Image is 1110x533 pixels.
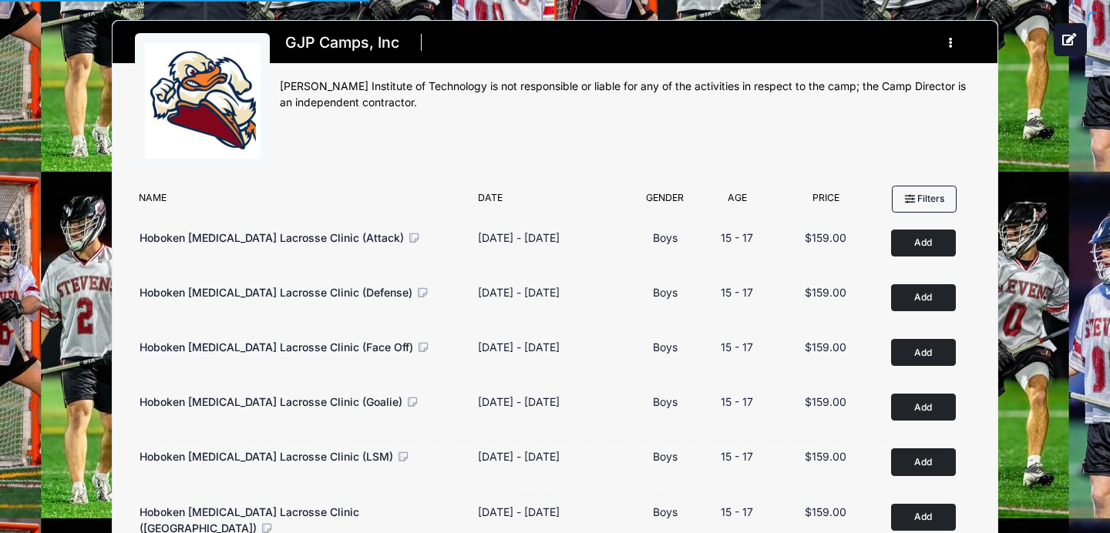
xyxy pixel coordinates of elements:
[140,395,402,408] span: Hoboken [MEDICAL_DATA] Lacrosse Clinic (Goalie)
[478,284,560,300] div: [DATE] - [DATE]
[805,340,846,354] span: $159.00
[653,340,678,354] span: Boys
[805,231,846,244] span: $159.00
[140,231,404,244] span: Hoboken [MEDICAL_DATA] Lacrosse Clinic (Attack)
[478,504,560,520] div: [DATE] - [DATE]
[721,286,753,299] span: 15 - 17
[478,448,560,464] div: [DATE] - [DATE]
[653,286,678,299] span: Boys
[891,284,956,311] button: Add
[891,504,956,531] button: Add
[891,230,956,256] button: Add
[280,79,975,111] div: [PERSON_NAME] Institute of Technology is not responsible or liable for any of the activities in r...
[721,395,753,408] span: 15 - 17
[805,505,846,518] span: $159.00
[132,191,471,213] div: Name
[721,450,753,463] span: 15 - 17
[891,394,956,421] button: Add
[145,43,261,159] img: logo
[721,505,753,518] span: 15 - 17
[721,231,753,244] span: 15 - 17
[653,450,678,463] span: Boys
[280,29,404,56] h1: GJP Camps, Inc
[653,505,678,518] span: Boys
[140,286,412,299] span: Hoboken [MEDICAL_DATA] Lacrosse Clinic (Defense)
[478,230,560,246] div: [DATE] - [DATE]
[653,395,678,408] span: Boys
[470,191,631,213] div: Date
[653,231,678,244] span: Boys
[140,340,413,354] span: Hoboken [MEDICAL_DATA] Lacrosse Clinic (Face Off)
[478,394,560,410] div: [DATE] - [DATE]
[140,450,393,463] span: Hoboken [MEDICAL_DATA] Lacrosse Clinic (LSM)
[892,186,957,212] button: Filters
[805,395,846,408] span: $159.00
[721,340,753,354] span: 15 - 17
[631,191,699,213] div: Gender
[478,339,560,355] div: [DATE] - [DATE]
[699,191,775,213] div: Age
[891,339,956,366] button: Add
[775,191,877,213] div: Price
[891,448,956,475] button: Add
[805,286,846,299] span: $159.00
[805,450,846,463] span: $159.00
